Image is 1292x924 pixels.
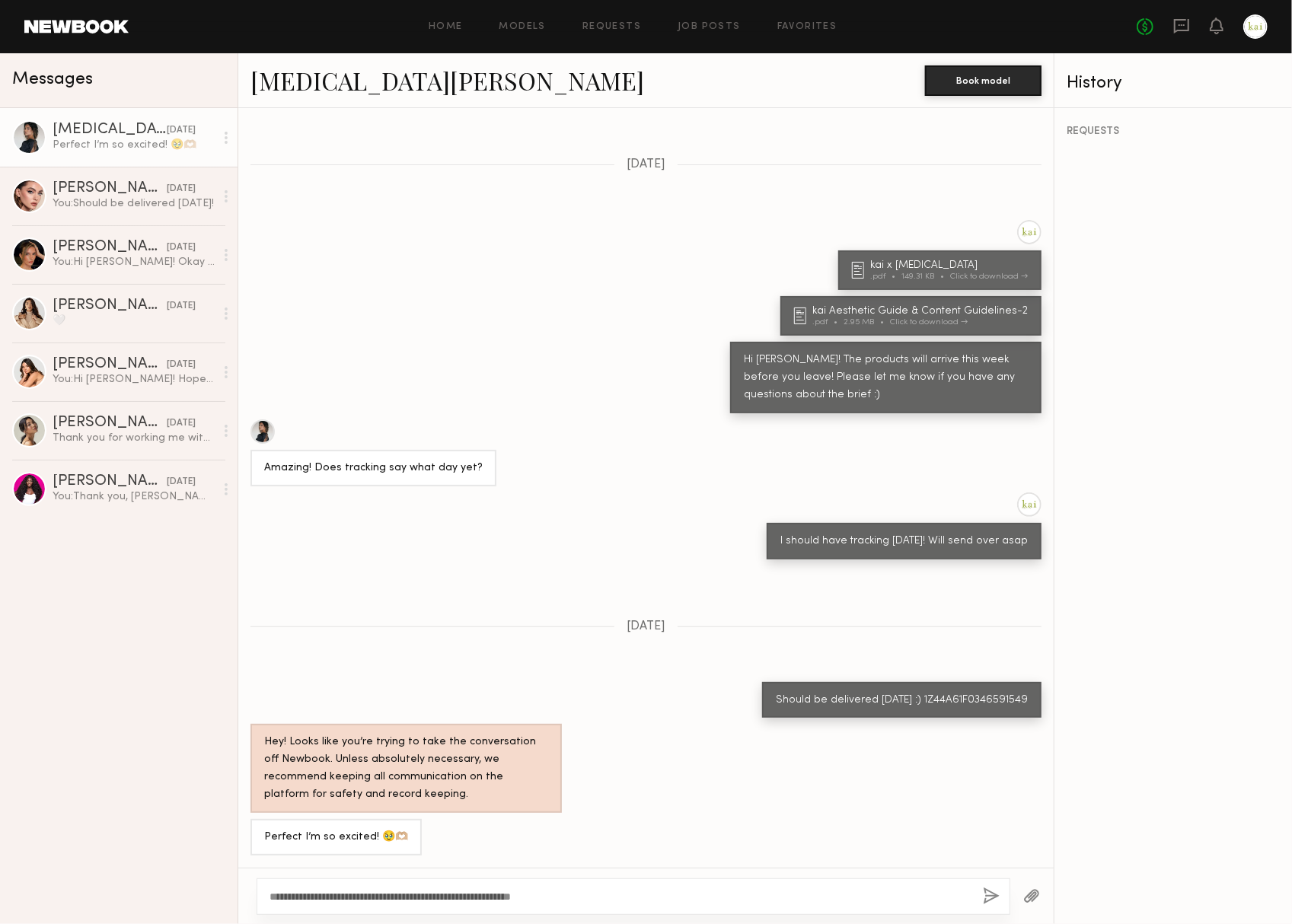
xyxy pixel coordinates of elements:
[812,306,1032,317] div: kai Aesthetic Guide & Content Guidelines-2
[627,620,665,633] span: [DATE]
[844,318,890,327] div: 2.95 MB
[1067,75,1280,92] div: History
[250,64,644,97] a: [MEDICAL_DATA][PERSON_NAME]
[264,829,408,846] div: Perfect I’m so excited! 🥹🫶🏼
[167,416,196,431] div: [DATE]
[777,22,837,32] a: Favorites
[53,416,167,431] div: [PERSON_NAME]
[53,489,215,504] div: You: Thank you, [PERSON_NAME]! Pleasure to work with you.
[53,357,167,372] div: [PERSON_NAME]
[53,138,215,152] div: Perfect I’m so excited! 🥹🫶🏼
[870,272,901,281] div: .pdf
[429,22,463,32] a: Home
[812,318,844,327] div: .pdf
[780,533,1028,550] div: I should have tracking [DATE]! Will send over asap
[925,65,1042,96] button: Book model
[53,298,167,314] div: [PERSON_NAME]
[499,22,546,32] a: Models
[264,460,483,477] div: Amazing! Does tracking say what day yet?
[53,196,215,211] div: You: Should be delivered [DATE]!
[167,123,196,138] div: [DATE]
[852,260,1032,281] a: kai x [MEDICAL_DATA].pdf149.31 KBClick to download
[167,299,196,314] div: [DATE]
[167,182,196,196] div: [DATE]
[53,314,215,328] div: 🤍
[925,73,1042,86] a: Book model
[1067,126,1280,137] div: REQUESTS
[582,22,641,32] a: Requests
[678,22,741,32] a: Job Posts
[950,272,1028,281] div: Click to download
[794,306,1032,327] a: kai Aesthetic Guide & Content Guidelines-2.pdf2.95 MBClick to download
[53,474,167,489] div: [PERSON_NAME]
[167,475,196,489] div: [DATE]
[167,241,196,255] div: [DATE]
[901,272,950,281] div: 149.31 KB
[12,71,93,88] span: Messages
[870,260,1032,271] div: kai x [MEDICAL_DATA]
[53,123,167,138] div: [MEDICAL_DATA][PERSON_NAME]
[264,734,548,804] div: Hey! Looks like you’re trying to take the conversation off Newbook. Unless absolutely necessary, ...
[53,240,167,255] div: [PERSON_NAME]
[53,255,215,269] div: You: Hi [PERSON_NAME]! Okay great! Let me work on one for you and will send over this week
[53,372,215,387] div: You: Hi [PERSON_NAME]! Hope you are doing well! Reaching out to explore opportunities to create o...
[53,181,167,196] div: [PERSON_NAME]
[776,692,1028,709] div: Should be delivered [DATE] :) 1Z44A61F0346591549
[53,431,215,445] div: Thank you for working me with! It was a pleasure (:
[744,352,1028,404] div: Hi [PERSON_NAME]! The products will arrive this week before you leave! Please let me know if you ...
[167,358,196,372] div: [DATE]
[627,158,665,171] span: [DATE]
[890,318,968,327] div: Click to download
